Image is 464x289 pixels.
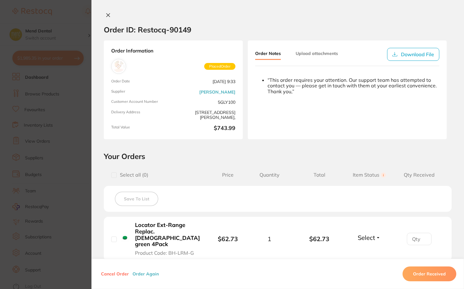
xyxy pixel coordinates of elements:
[296,48,338,59] button: Upload attachments
[294,172,344,178] span: Total
[111,110,171,120] span: Delivery Address
[99,271,131,277] button: Cancel Order
[111,99,171,105] span: Customer Account Number
[176,125,235,132] b: $743.99
[211,172,244,178] span: Price
[113,61,124,72] img: Henry Schein Halas
[199,90,235,94] a: [PERSON_NAME]
[294,235,344,242] b: $62.73
[104,25,191,34] h2: Order ID: Restocq- 90149
[176,110,235,120] span: [STREET_ADDRESS][PERSON_NAME],
[111,48,235,54] strong: Order Information
[111,79,171,84] span: Order Date
[111,89,171,94] span: Supplier
[387,48,439,61] button: Download File
[358,234,375,241] span: Select
[344,172,394,178] span: Item Status
[407,233,432,245] input: Qty
[117,172,148,178] span: Select all ( 0 )
[111,125,171,132] span: Total Value
[135,250,194,256] span: Product Code: BH-LRM-G
[268,235,271,242] span: 1
[176,99,235,105] span: 5GLY100
[268,77,439,94] div: “This order requires your attention. Our support team has attempted to contact you — please get i...
[176,79,235,84] span: [DATE] 9:33
[218,235,238,243] b: $62.73
[121,235,129,242] img: Locator Ext-Range Replac. Male green 4Pack
[104,152,452,161] h2: Your Orders
[135,222,200,248] b: Locator Ext-Range Replac. [DEMOGRAPHIC_DATA] green 4Pack
[394,172,444,178] span: Qty Received
[244,172,294,178] span: Quantity
[115,192,158,206] button: Save To List
[255,48,281,60] button: Order Notes
[356,234,382,241] button: Select
[204,63,235,70] span: Placed Order
[133,222,202,256] button: Locator Ext-Range Replac. [DEMOGRAPHIC_DATA] green 4Pack Product Code: BH-LRM-G
[403,266,456,281] button: Order Received
[131,271,161,277] button: Order Again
